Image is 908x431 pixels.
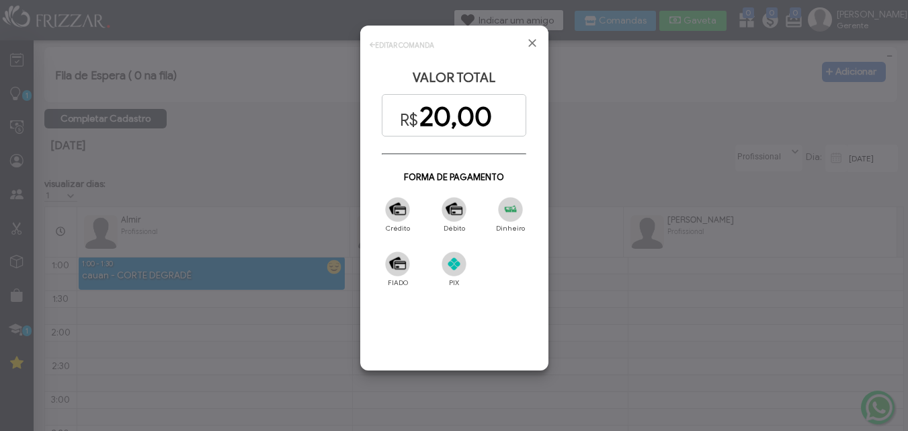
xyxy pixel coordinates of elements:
[487,224,534,233] p: Dinheiro
[526,36,539,50] a: Fechar
[370,171,539,183] h1: FORMA DE PAGAMENTO
[374,278,421,287] p: FIADO
[370,70,539,85] h1: VALOR TOTAL
[382,98,526,134] p: R$
[430,278,478,287] p: PIX
[374,224,421,233] p: Crédito
[430,224,478,233] p: Débito
[375,41,434,50] a: EDITAR COMANDA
